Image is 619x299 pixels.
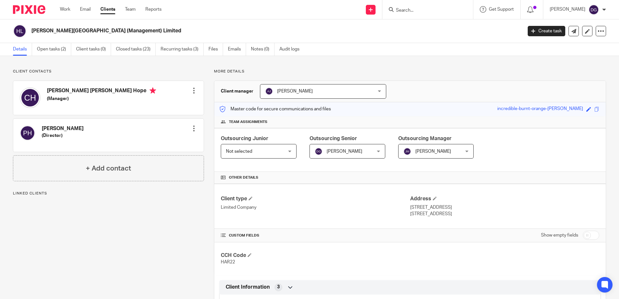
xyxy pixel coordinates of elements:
a: Notes (0) [251,43,275,56]
a: Audit logs [279,43,304,56]
a: Email [80,6,91,13]
a: Details [13,43,32,56]
a: Work [60,6,70,13]
label: Show empty fields [541,232,578,238]
p: Client contacts [13,69,204,74]
a: Open tasks (2) [37,43,71,56]
h4: CUSTOM FIELDS [221,233,410,238]
a: Client tasks (0) [76,43,111,56]
h4: + Add contact [86,163,131,173]
h4: Address [410,195,599,202]
p: Master code for secure communications and files [219,106,331,112]
a: Emails [228,43,246,56]
span: Outsourcing Junior [221,136,268,141]
h4: CCH Code [221,252,410,259]
span: Client Information [226,284,270,291]
div: incredible-burnt-orange-[PERSON_NAME] [497,105,583,113]
img: svg%3E [20,87,40,108]
span: Team assignments [229,119,267,125]
p: Limited Company [221,204,410,211]
p: [STREET_ADDRESS] [410,204,599,211]
h5: (Manager) [47,95,156,102]
img: svg%3E [13,24,27,38]
h4: [PERSON_NAME] [PERSON_NAME] Hope [47,87,156,95]
img: svg%3E [403,148,411,155]
img: svg%3E [265,87,273,95]
span: [PERSON_NAME] [277,89,313,94]
p: [PERSON_NAME] [550,6,585,13]
p: Linked clients [13,191,204,196]
img: svg%3E [315,148,322,155]
span: Other details [229,175,258,180]
a: Create task [528,26,565,36]
img: svg%3E [20,125,35,141]
span: [PERSON_NAME] [327,149,362,154]
a: Recurring tasks (3) [161,43,204,56]
img: Pixie [13,5,45,14]
a: Closed tasks (23) [116,43,156,56]
a: Files [208,43,223,56]
span: Outsourcing Senior [309,136,357,141]
h3: Client manager [221,88,253,94]
img: svg%3E [589,5,599,15]
h4: Client type [221,195,410,202]
span: [PERSON_NAME] [415,149,451,154]
h4: [PERSON_NAME] [42,125,84,132]
a: Clients [100,6,115,13]
h5: (Director) [42,132,84,139]
span: HAR22 [221,260,235,264]
span: Outsourcing Manager [398,136,452,141]
span: Not selected [226,149,252,154]
p: [STREET_ADDRESS] [410,211,599,217]
a: Reports [145,6,162,13]
h2: [PERSON_NAME][GEOGRAPHIC_DATA] (Management) Limited [31,28,421,34]
span: 3 [277,284,280,290]
a: Team [125,6,136,13]
p: More details [214,69,606,74]
input: Search [395,8,454,14]
i: Primary [150,87,156,94]
span: Get Support [489,7,514,12]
